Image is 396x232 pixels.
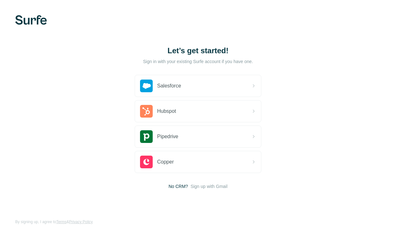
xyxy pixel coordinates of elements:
img: salesforce's logo [140,80,153,92]
img: copper's logo [140,156,153,168]
a: Terms [56,220,67,224]
button: Sign up with Gmail [190,183,227,190]
h1: Let’s get started! [135,46,261,56]
span: Pipedrive [157,133,178,140]
span: Hubspot [157,107,176,115]
img: hubspot's logo [140,105,153,118]
span: No CRM? [169,183,188,190]
a: Privacy Policy [69,220,93,224]
img: pipedrive's logo [140,130,153,143]
span: By signing up, I agree to & [15,219,93,225]
p: Sign in with your existing Surfe account if you have one. [143,58,253,65]
img: Surfe's logo [15,15,47,25]
span: Salesforce [157,82,181,90]
span: Copper [157,158,174,166]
